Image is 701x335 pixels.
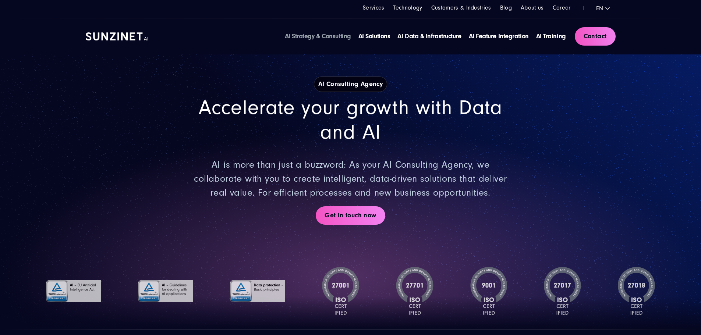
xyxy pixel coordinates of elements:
a: Technology [393,4,422,11]
img: ISO-27018 Logo | AI agency SUNZINET [618,267,655,315]
a: About us [521,4,544,11]
img: ISO-27001 Logo | AI agency SUNZINET [322,267,359,315]
a: Career [553,4,571,11]
img: TÜV Certificate - Data protection - basic principles | AI agency SUNZINET [230,267,285,315]
a: AI Training [536,32,566,40]
a: AI Data & Infrastructure [397,32,461,40]
img: TÜV Certificate - EU Artificial Intelligence Act | AI agency SUNZINET [46,267,101,315]
a: AI Solutions [358,32,390,40]
p: AI is more than just a buzzword: As your AI Consulting Agency, we collaborate with you to create ... [192,158,510,200]
a: Services [363,4,385,11]
img: ISO-27017 Logo | AI agency SUNZINET [544,267,581,315]
a: Blog [500,4,512,11]
div: Navigation Menu [285,32,566,41]
div: Navigation Menu [363,4,571,12]
img: ISO-27701 Logo | AI agency SUNZINET [396,267,433,315]
a: Get in touch now [316,206,385,225]
a: Contact [575,27,616,46]
a: AI Feature Integration [469,32,529,40]
h2: Accelerate your growth with Data and AI [192,96,510,145]
img: TÜV Certificate - AI Guidelines for dealing with AI applications | AI agency SUNZINET [138,267,193,315]
strong: AI Consulting Agency [314,76,387,92]
img: ISO-9001 Logo | AI agency SUNZINET [470,267,507,315]
img: SUNZINET AI Logo [86,32,148,40]
a: AI Strategy & Consulting [285,32,351,40]
a: Customers & Industries [431,4,491,11]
